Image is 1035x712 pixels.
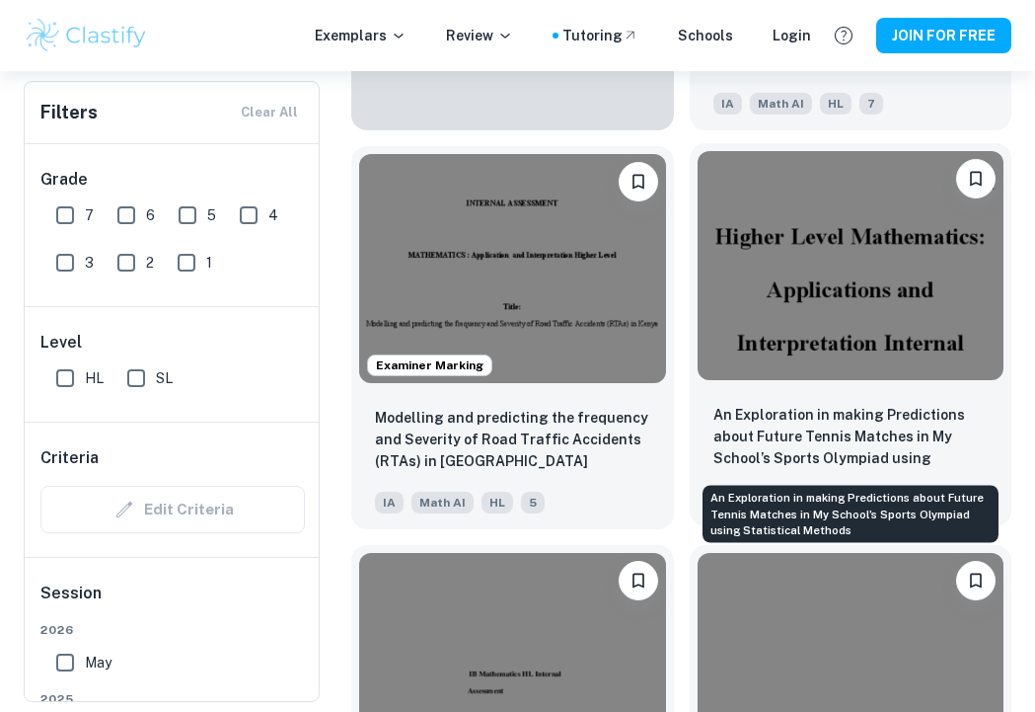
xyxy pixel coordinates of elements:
[40,582,305,621] h6: Session
[876,18,1011,53] button: JOIN FOR FREE
[156,367,173,389] span: SL
[40,621,305,639] span: 2026
[359,154,666,384] img: Math AI IA example thumbnail: Modelling and predicting the frequency a
[678,25,733,46] a: Schools
[146,204,155,226] span: 6
[375,492,404,514] span: IA
[956,561,996,600] button: Please log in to bookmark exemplars
[206,252,212,274] span: 1
[85,652,111,673] span: May
[40,446,99,470] h6: Criteria
[40,99,98,126] h6: Filters
[713,404,989,471] p: An Exploration in making Predictions about Future Tennis Matches in My School’s Sports Olympiad u...
[85,367,104,389] span: HL
[40,486,305,533] div: Criteria filters are unavailable when searching by topic
[146,252,154,274] span: 2
[40,331,305,355] h6: Level
[820,93,851,115] span: HL
[698,151,1004,381] img: Math AI IA example thumbnail: An Exploration in making Predictions abo
[773,25,811,46] a: Login
[702,486,998,543] div: An Exploration in making Predictions about Future Tennis Matches in My School’s Sports Olympiad u...
[351,146,674,530] a: Examiner MarkingPlease log in to bookmark exemplarsModelling and predicting the frequency and Sev...
[859,93,883,115] span: 7
[750,93,812,115] span: Math AI
[85,252,94,274] span: 3
[85,204,94,226] span: 7
[690,146,1012,530] a: Please log in to bookmark exemplarsAn Exploration in making Predictions about Future Tennis Match...
[562,25,638,46] a: Tutoring
[481,492,513,514] span: HL
[24,16,149,55] img: Clastify logo
[446,25,513,46] p: Review
[521,492,545,514] span: 5
[315,25,407,46] p: Exemplars
[40,168,305,192] h6: Grade
[411,492,474,514] span: Math AI
[207,204,216,226] span: 5
[619,561,658,600] button: Please log in to bookmark exemplars
[713,93,742,115] span: IA
[619,162,658,201] button: Please log in to bookmark exemplars
[956,159,996,198] button: Please log in to bookmark exemplars
[827,19,860,52] button: Help and Feedback
[268,204,278,226] span: 4
[40,690,305,708] span: 2025
[368,356,491,374] span: Examiner Marking
[375,407,650,472] p: Modelling and predicting the frequency and Severity of Road Traffic Accidents (RTAs) in Kenya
